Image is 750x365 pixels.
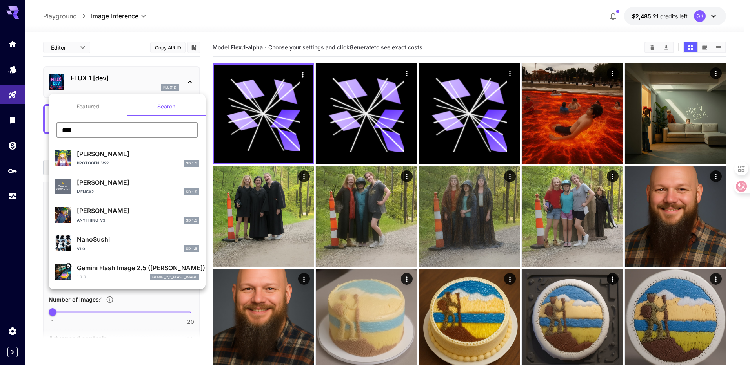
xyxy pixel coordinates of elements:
[55,146,199,170] div: [PERSON_NAME]protogen-v22SD 1.5
[49,97,127,116] button: Featured
[77,206,199,215] p: [PERSON_NAME]
[56,188,70,191] span: NSFW Content
[186,246,197,251] p: SD 1.5
[77,263,199,273] p: Gemini Flash Image 2.5 ([PERSON_NAME])
[77,235,199,244] p: NanoSushi
[77,189,94,195] p: mengx2
[55,260,199,284] div: Verified workingGemini Flash Image 2.5 ([PERSON_NAME])1.0.0gemini_2_5_flash_image
[55,175,199,199] div: ⚠️Warning:NSFW Content[PERSON_NAME]mengx2SD 1.5
[55,203,199,227] div: [PERSON_NAME]anything-v3SD 1.5
[62,182,64,185] span: ⚠️
[55,231,199,255] div: NanoSushiv1.0SD 1.5
[58,185,67,188] span: Warning:
[77,178,199,187] p: [PERSON_NAME]
[77,246,85,252] p: v1.0
[186,218,197,223] p: SD 1.5
[77,160,109,166] p: protogen-v22
[77,149,199,159] p: [PERSON_NAME]
[65,263,71,269] button: Verified working
[127,97,206,116] button: Search
[77,274,86,280] p: 1.0.0
[152,275,197,280] p: gemini_2_5_flash_image
[186,161,197,166] p: SD 1.5
[77,217,105,223] p: anything-v3
[186,189,197,195] p: SD 1.5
